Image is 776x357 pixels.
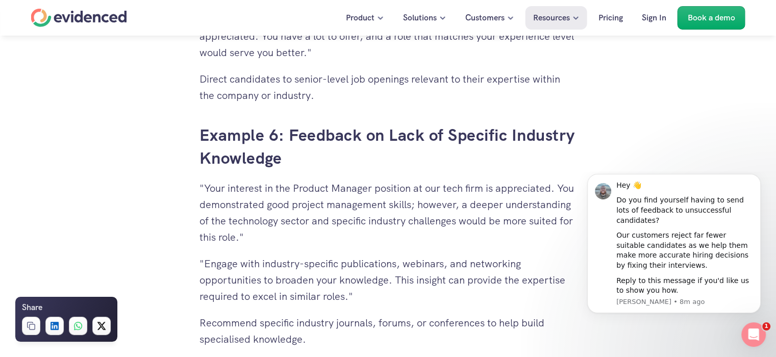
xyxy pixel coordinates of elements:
p: Product [346,11,374,24]
p: Solutions [403,11,437,24]
p: Recommend specific industry journals, forums, or conferences to help build specialised knowledge. [199,315,577,347]
p: Book a demo [688,11,735,24]
h3: Example 6: Feedback on Lack of Specific Industry Knowledge [199,124,577,170]
p: "Engage with industry-specific publications, webinars, and networking opportunities to broaden yo... [199,256,577,304]
a: Sign In [634,6,674,30]
iframe: Intercom live chat [741,322,766,347]
iframe: Intercom notifications message [572,171,776,352]
h6: Share [22,301,42,314]
p: Pricing [598,11,623,24]
span: 1 [762,322,770,330]
a: Home [31,9,127,27]
p: "Your interest in the Product Manager position at our tech firm is appreciated. You demonstrated ... [199,180,577,245]
a: Pricing [591,6,631,30]
p: Sign In [642,11,666,24]
p: Direct candidates to senior-level job openings relevant to their expertise within the company or ... [199,71,577,104]
p: Resources [533,11,570,24]
a: Book a demo [678,6,745,30]
p: Customers [465,11,505,24]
